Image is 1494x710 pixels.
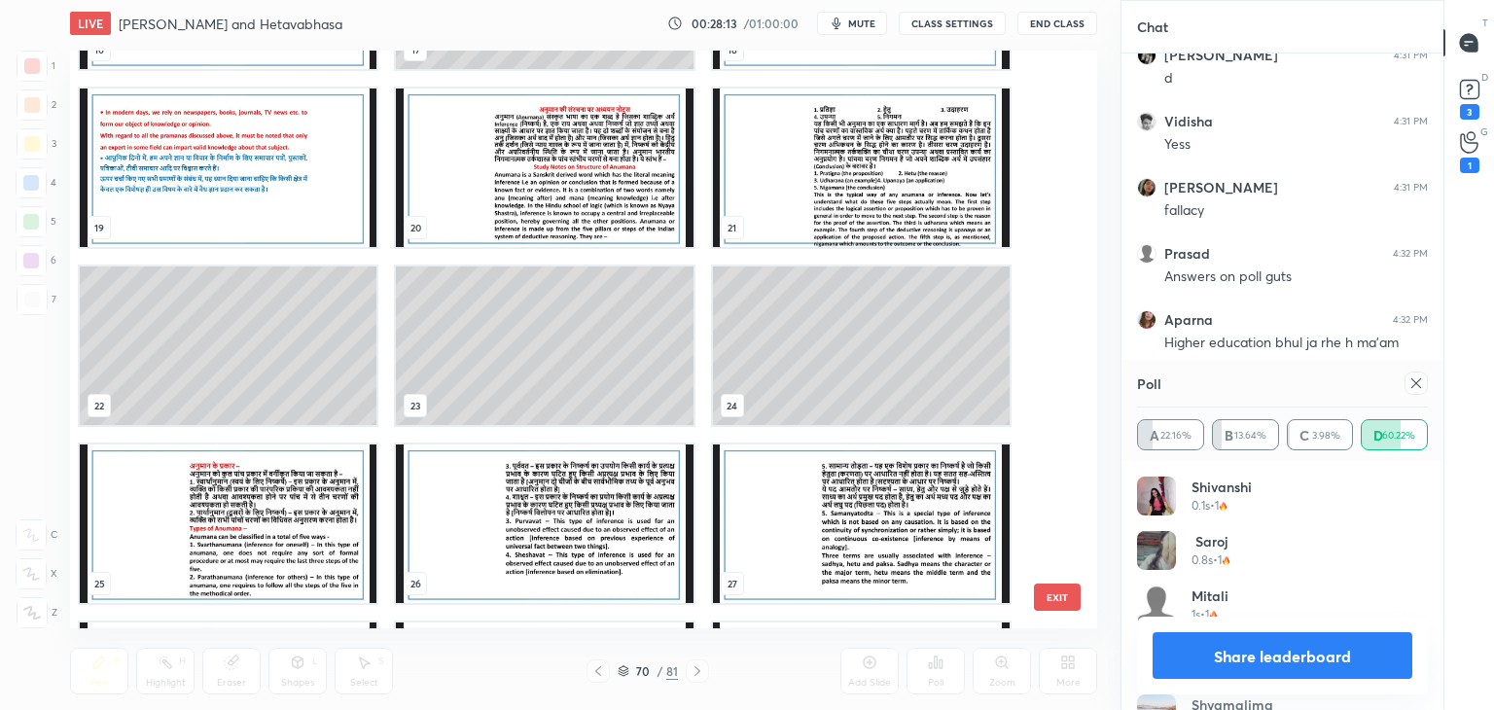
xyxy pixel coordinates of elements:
button: CLASS SETTINGS [899,12,1006,35]
h4: shivanshi [1192,477,1252,497]
h5: 0.1s [1192,497,1210,515]
div: 81 [666,662,678,680]
div: grid [1121,53,1443,563]
span: mute [848,17,875,30]
h6: Prasad [1164,245,1210,263]
h5: • [1210,497,1215,515]
div: / [657,665,662,677]
img: streak-poll-icon.44701ccd.svg [1222,555,1230,565]
h5: 1 [1218,551,1222,569]
img: f22ffd92f1e045a4af89ef3c3eec0823.jpg [1137,531,1176,570]
h6: [PERSON_NAME] [1164,179,1278,196]
div: 3 [17,128,56,160]
div: fallacy [1164,201,1428,221]
div: Answers on poll guts [1164,267,1428,287]
div: 3 [1460,104,1479,120]
div: 1 [1460,158,1479,173]
h6: Aparna [1164,311,1213,329]
img: bfb34a3273ac45a4b044636739da6098.jpg [1137,112,1156,131]
button: End Class [1017,12,1097,35]
div: 4:31 PM [1394,182,1428,194]
div: grid [70,51,1063,628]
div: 4:31 PM [1394,116,1428,127]
p: Chat [1121,1,1184,53]
h6: Vidisha [1164,113,1213,130]
h4: Poll [1137,373,1161,394]
div: X [16,558,57,589]
h6: [PERSON_NAME] [1164,47,1278,64]
img: a5ee5cf734fb41e38caa659d1fa827b7.jpg [1137,310,1156,330]
img: c8233c1ed7b44dd88afc5658d0e68bbe.jpg [1137,178,1156,197]
div: C [16,519,57,550]
div: 70 [633,665,653,677]
p: D [1481,70,1488,85]
div: Z [17,597,57,628]
h4: Mitali [1192,586,1228,606]
h5: • [1200,606,1205,623]
p: G [1480,124,1488,139]
div: 4 [16,167,56,198]
img: default.png [1137,244,1156,264]
img: 3 [1137,46,1156,65]
div: grid [1137,477,1428,710]
div: 4:32 PM [1393,314,1428,326]
h4: Saroj [1192,531,1230,551]
div: LIVE [70,12,111,35]
p: T [1482,16,1488,30]
img: eeba255df7fc49f3862fb9de436895e8.jpg [1137,477,1176,515]
div: 1 [17,51,55,82]
div: 4:31 PM [1394,50,1428,61]
h5: 1 [1205,606,1209,623]
h5: 1s [1192,606,1200,623]
div: Yess [1164,135,1428,155]
h5: 0.8s [1192,551,1213,569]
button: Share leaderboard [1153,632,1412,679]
h5: 1 [1215,497,1219,515]
button: mute [817,12,887,35]
img: default.png [1137,586,1176,624]
div: 5 [16,206,56,237]
div: 2 [17,89,56,121]
h5: • [1213,551,1218,569]
button: EXIT [1034,584,1081,611]
div: d [1164,69,1428,89]
div: 4:32 PM [1393,248,1428,260]
div: 6 [16,245,56,276]
img: streak-poll-icon.44701ccd.svg [1219,501,1227,511]
div: 7 [17,284,56,315]
img: streak-poll-icon.44701ccd.svg [1209,610,1218,620]
h4: [PERSON_NAME] and Hetavabhasa [119,15,342,33]
div: Higher education bhul ja rhe h ma'am [1164,334,1428,353]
